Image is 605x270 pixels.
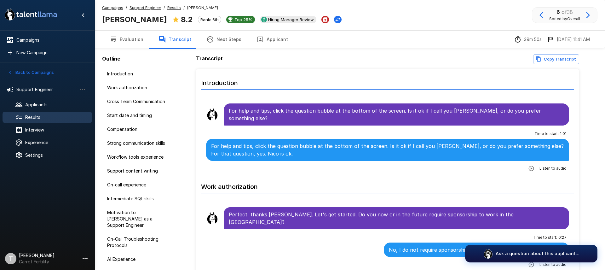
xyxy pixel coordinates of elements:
span: [PERSON_NAME] [187,5,218,11]
b: [PERSON_NAME] [102,15,167,24]
div: On-Call Troubleshooting Protocols [102,233,175,251]
p: 39m 50s [524,36,542,43]
button: Ask a question about this applicant... [465,245,597,262]
img: greenhouse_logo.jpeg [261,17,267,22]
p: Ask a question about this applicant... [496,250,579,257]
button: Archive Applicant [321,16,329,23]
span: Top 25% [232,17,255,22]
span: of 38 [562,9,573,15]
button: Applicant [249,31,296,48]
p: No, I do not require sponsorship. I am a [DEMOGRAPHIC_DATA] citizen. [389,246,564,254]
u: Results [167,5,181,10]
div: Workflow tools experience [102,151,175,163]
span: / [126,5,127,11]
button: Change Stage [334,16,342,23]
span: Rank: 6th [198,17,221,22]
div: On-call experience [102,179,175,191]
span: Start date and timing [107,112,170,119]
span: Time to start : [533,234,557,241]
span: Support content writing [107,168,170,174]
div: Intermediate SQL skills [102,193,175,204]
span: / [164,5,165,11]
p: For help and tips, click the question bubble at the bottom of the screen. Is it ok if I call you ... [229,107,564,122]
div: Support content writing [102,165,175,177]
span: Intermediate SQL skills [107,196,170,202]
div: Motivation to [PERSON_NAME] as a Support Engineer [102,207,175,231]
img: llama_clean.png [206,108,219,121]
button: Evaluation [102,31,151,48]
span: AI Experience [107,256,170,262]
div: AI Experience [102,254,175,265]
span: Cross Team Communication [107,98,170,105]
span: Motivation to [PERSON_NAME] as a Support Engineer [107,209,170,228]
img: llama_clean.png [206,212,219,225]
b: Outline [102,56,120,62]
span: Introduction [107,71,170,77]
h6: Introduction [201,73,574,90]
p: For help and tips, click the question bubble at the bottom of the screen. Is it ok if I call you ... [211,142,564,157]
b: 6 [556,9,560,15]
b: Transcript [196,55,223,62]
u: Support Engineer [130,5,161,10]
div: The time between starting and completing the interview [514,36,542,43]
p: Perfect, thanks [PERSON_NAME]. Let's get started. Do you now or in the future require sponsorship... [229,211,564,226]
b: 8.2 [181,15,193,24]
u: Campaigns [102,5,123,10]
span: Workflow tools experience [107,154,170,160]
span: Listen to audio [539,165,567,172]
button: Copy transcript [533,54,579,64]
span: Listen to audio [539,261,567,268]
div: Work authorization [102,82,175,93]
div: View profile in Greenhouse [260,16,316,23]
div: Cross Team Communication [102,96,175,107]
span: Time to start : [534,131,559,137]
span: On-Call Troubleshooting Protocols [107,236,170,249]
span: 0 : 27 [558,234,567,241]
div: Strong communication skills [102,138,175,149]
span: 1 : 01 [560,131,567,137]
button: Next Steps [199,31,249,48]
img: logo_glasses@2x.png [483,249,493,259]
p: [DATE] 11:41 AM [557,36,590,43]
div: Start date and timing [102,110,175,121]
div: Introduction [102,68,175,79]
span: Sorted by Overall [549,16,580,22]
div: The date and time when the interview was completed [547,36,590,43]
span: Hiring Manager Review [266,17,316,22]
span: Strong communication skills [107,140,170,146]
div: Compensation [102,124,175,135]
span: On-call experience [107,182,170,188]
h6: Work authorization [201,177,574,193]
button: Transcript [151,31,199,48]
span: Compensation [107,126,170,132]
span: Work authorization [107,85,170,91]
span: / [183,5,185,11]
